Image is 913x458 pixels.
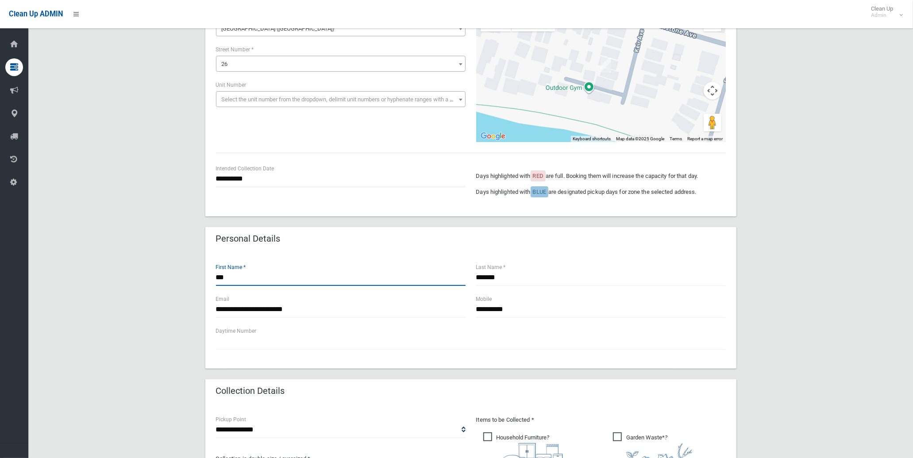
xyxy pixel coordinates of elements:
header: Collection Details [205,382,296,400]
span: Keir Avenue (HURLSTONE PARK 2193) [218,23,463,35]
span: Select the unit number from the dropdown, delimit unit numbers or hyphenate ranges with a comma [222,96,469,103]
span: RED [533,173,543,179]
span: 26 [218,58,463,70]
p: Days highlighted with are full. Booking them will increase the capacity for that day. [476,171,726,181]
button: Keyboard shortcuts [573,136,611,142]
span: 26 [216,56,466,72]
a: Open this area in Google Maps (opens a new window) [478,131,508,142]
div: 26 Keir Avenue, HURLSTONE PARK NSW 2193 [601,58,611,73]
small: Admin [871,12,893,19]
a: Report a map error [688,136,723,141]
span: Clean Up ADMIN [9,10,63,18]
p: Items to be Collected * [476,415,726,425]
header: Personal Details [205,230,291,247]
p: Days highlighted with are designated pickup days for zone the selected address. [476,187,726,197]
span: Map data ©2025 Google [616,136,665,141]
span: Clean Up [867,5,902,19]
button: Map camera controls [704,82,721,100]
img: Google [478,131,508,142]
span: BLUE [533,189,546,195]
a: Terms (opens in new tab) [670,136,682,141]
button: Drag Pegman onto the map to open Street View [704,114,721,131]
span: 26 [222,61,228,67]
